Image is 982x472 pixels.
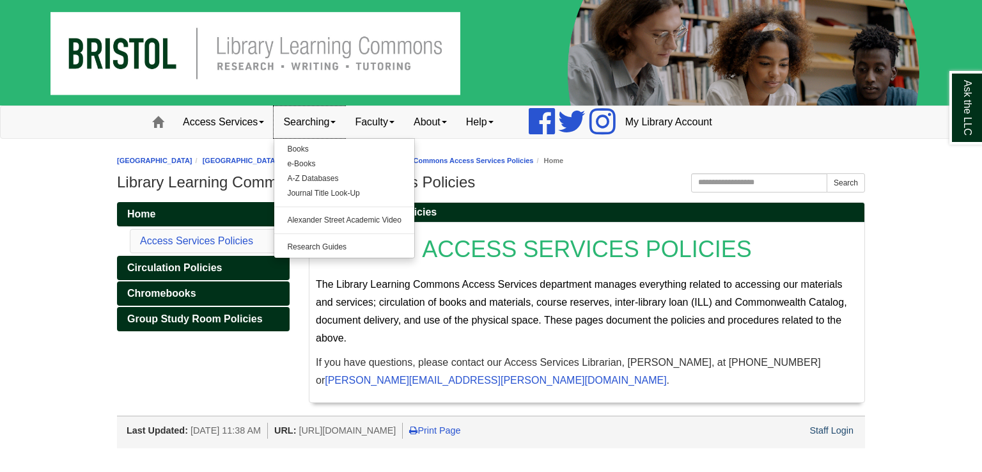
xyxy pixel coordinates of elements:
span: Chromebooks [127,288,196,299]
li: Home [533,155,563,167]
a: About [404,106,456,138]
a: [GEOGRAPHIC_DATA] Learning Commons [203,157,346,164]
a: Books [274,142,414,157]
span: Group Study Room Policies [127,313,263,324]
span: Home [127,208,155,219]
span: Circulation Policies [127,262,222,273]
a: Staff Login [809,425,853,436]
h2: Access Services Policies [309,203,864,223]
i: Print Page [409,426,417,435]
a: Group Study Room Policies [117,307,290,331]
a: [GEOGRAPHIC_DATA] [117,157,192,164]
a: [PERSON_NAME][EMAIL_ADDRESS][PERSON_NAME][DOMAIN_NAME] [325,375,666,386]
a: Help [456,106,503,138]
a: A-Z Databases [274,171,414,186]
a: Journal Title Look-Up [274,186,414,201]
a: Chromebooks [117,281,290,306]
a: Alexander Street Academic Video [274,213,414,228]
a: Circulation Policies [117,256,290,280]
a: Home [117,202,290,226]
span: Last Updated: [127,425,188,436]
span: ACCESS SERVICES POLICIES [422,236,752,262]
span: If you have questions, please contact our Access Services Librarian, [PERSON_NAME], at [PHONE_NUM... [316,357,821,386]
a: Research Guides [274,240,414,255]
a: Searching [274,106,345,138]
a: My Library Account [616,106,722,138]
a: Access Services [173,106,274,138]
a: Print Page [409,425,460,436]
span: URL: [274,425,296,436]
h1: Library Learning Commons Access Services Policies [117,173,865,191]
button: Search [827,173,865,193]
a: e-Books [274,157,414,171]
span: The Library Learning Commons Access Services department manages everything related to accessing o... [316,279,847,343]
a: Faculty [345,106,404,138]
span: [URL][DOMAIN_NAME] [299,425,396,436]
a: Library Learning Commons Access Services Policies [356,157,534,164]
a: Access Services Policies [140,235,253,246]
nav: breadcrumb [117,155,865,167]
span: [DATE] 11:38 AM [191,425,261,436]
div: Guide Pages [117,202,290,331]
